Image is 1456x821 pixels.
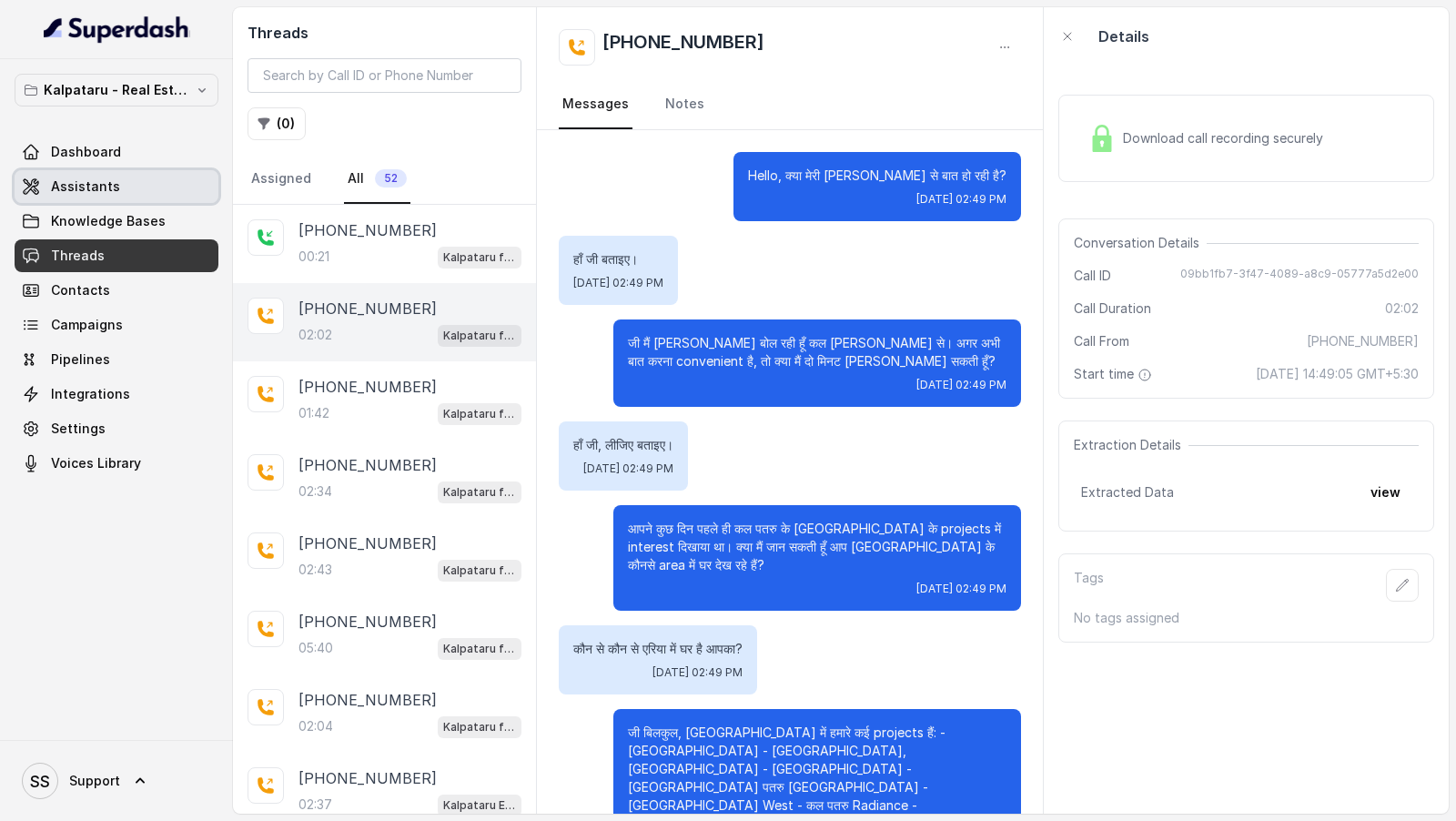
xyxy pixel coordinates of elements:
[1088,125,1116,152] img: Lock Icon
[15,412,218,445] a: Settings
[51,350,110,369] span: Pipelines
[443,248,516,267] p: Kalpataru for Squareyards
[51,385,130,403] span: Integrations
[51,247,105,265] span: Threads
[583,461,673,476] span: [DATE] 02:49 PM
[51,420,106,438] span: Settings
[1180,267,1419,285] span: 09bb1fb7-3f47-4089-a8c9-05777a5d2e00
[559,80,1021,129] nav: Tabs
[15,170,218,203] a: Assistants
[443,327,516,345] p: Kalpataru for Squareyards
[443,483,516,502] p: Kalpataru for Squareyards
[15,74,218,106] button: Kalpataru - Real Estate
[602,29,764,66] h2: [PHONE_NUMBER]
[15,378,218,410] a: Integrations
[344,155,410,204] a: All52
[248,155,521,204] nav: Tabs
[1074,267,1111,285] span: Call ID
[248,22,521,44] h2: Threads
[51,143,121,161] span: Dashboard
[15,309,218,341] a: Campaigns
[1074,299,1151,318] span: Call Duration
[298,482,332,501] p: 02:34
[628,334,1006,370] p: जी मैं [PERSON_NAME] बोल रही हूँ कल [PERSON_NAME] से। अगर अभी बात करना convenient है, तो क्या मैं...
[573,436,673,454] p: हाँ जी, लीजिए बताइए।
[1123,129,1330,147] span: Download call recording securely
[916,378,1006,392] span: [DATE] 02:49 PM
[1098,25,1149,47] p: Details
[443,562,516,580] p: Kalpataru for Squareyards
[51,281,110,299] span: Contacts
[1074,436,1188,454] span: Extraction Details
[15,239,218,272] a: Threads
[51,177,120,196] span: Assistants
[15,755,218,806] a: Support
[1360,476,1411,509] button: view
[916,582,1006,596] span: [DATE] 02:49 PM
[443,718,516,736] p: Kalpataru for Squareyards
[51,454,141,472] span: Voices Library
[573,640,743,658] p: कौन से कौन से एरिया में घर है आपका?
[916,192,1006,207] span: [DATE] 02:49 PM
[298,219,437,241] p: [PHONE_NUMBER]
[298,639,333,657] p: 05:40
[15,274,218,307] a: Contacts
[298,376,437,398] p: [PHONE_NUMBER]
[1074,332,1129,350] span: Call From
[375,169,407,188] span: 52
[748,167,1006,185] p: Hello, क्या मेरी [PERSON_NAME] से बात हो रही है?
[573,250,663,269] p: हाँ जी बताइए।
[298,404,329,422] p: 01:42
[248,155,315,204] a: Assigned
[662,80,708,129] a: Notes
[298,298,437,319] p: [PHONE_NUMBER]
[652,665,743,680] span: [DATE] 02:49 PM
[1385,299,1419,318] span: 02:02
[298,561,332,579] p: 02:43
[298,767,437,789] p: [PHONE_NUMBER]
[30,772,50,791] text: SS
[69,772,120,790] span: Support
[15,447,218,480] a: Voices Library
[298,326,332,344] p: 02:02
[1074,609,1419,627] p: No tags assigned
[1074,234,1207,252] span: Conversation Details
[51,316,123,334] span: Campaigns
[298,796,332,814] p: 02:37
[15,205,218,238] a: Knowledge Bases
[559,80,632,129] a: Messages
[44,15,190,44] img: light.svg
[298,689,437,711] p: [PHONE_NUMBER]
[628,520,1006,574] p: आपने कुछ दिन पहले ही कल पतरु के [GEOGRAPHIC_DATA] के projects में interest दिखाया था। क्या मैं जा...
[298,248,329,266] p: 00:21
[443,640,516,658] p: Kalpataru for Squareyards
[44,79,189,101] p: Kalpataru - Real Estate
[298,717,333,735] p: 02:04
[1081,483,1174,502] span: Extracted Data
[15,136,218,168] a: Dashboard
[1074,365,1156,383] span: Start time
[443,405,516,423] p: Kalpataru for Squareyards
[248,58,521,93] input: Search by Call ID or Phone Number
[573,276,663,290] span: [DATE] 02:49 PM
[298,611,437,633] p: [PHONE_NUMBER]
[298,454,437,476] p: [PHONE_NUMBER]
[1074,569,1104,602] p: Tags
[51,212,166,230] span: Knowledge Bases
[15,343,218,376] a: Pipelines
[248,107,306,140] button: (0)
[1307,332,1419,350] span: [PHONE_NUMBER]
[443,796,516,815] p: Kalpataru English Assistant
[298,532,437,554] p: [PHONE_NUMBER]
[1256,365,1419,383] span: [DATE] 14:49:05 GMT+5:30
